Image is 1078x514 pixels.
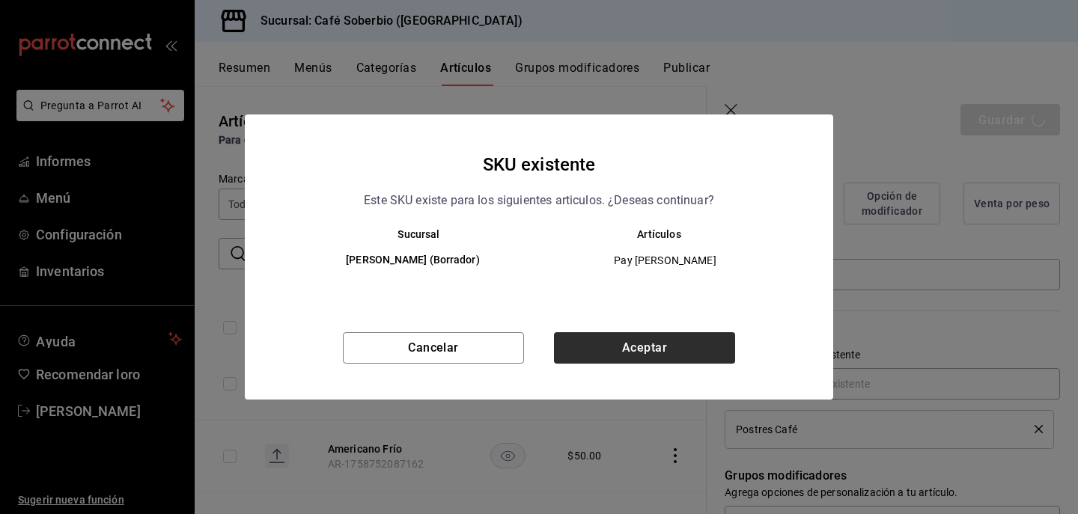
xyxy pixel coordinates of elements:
th: Sucursal [275,228,539,240]
span: Pay [PERSON_NAME] [552,253,779,268]
h6: [PERSON_NAME] (Borrador) [299,252,527,269]
p: Este SKU existe para los siguientes articulos. ¿Deseas continuar? [364,191,714,210]
button: Aceptar [554,332,735,364]
h4: SKU existente [483,150,596,179]
button: Cancelar [343,332,524,364]
th: Artículos [539,228,803,240]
